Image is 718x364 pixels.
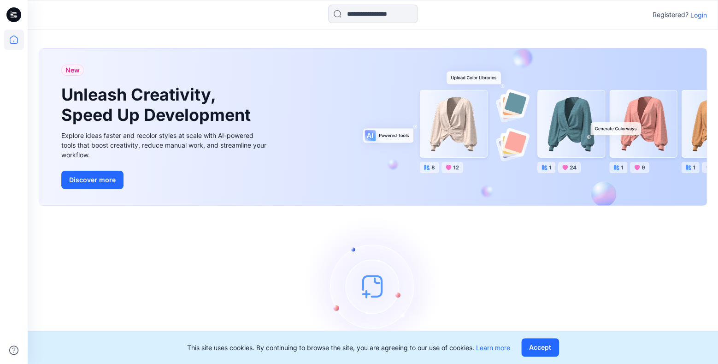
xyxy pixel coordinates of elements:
p: This site uses cookies. By continuing to browse the site, you are agreeing to our use of cookies. [187,343,510,352]
a: Discover more [61,171,269,189]
p: Registered? [653,9,689,20]
span: New [65,65,80,76]
p: Login [690,10,707,20]
a: Learn more [476,344,510,352]
button: Discover more [61,171,124,189]
h1: Unleash Creativity, Speed Up Development [61,85,255,125]
div: Explore ideas faster and recolor styles at scale with AI-powered tools that boost creativity, red... [61,131,269,160]
button: Accept [521,338,559,357]
img: empty-state-image.svg [304,217,442,355]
